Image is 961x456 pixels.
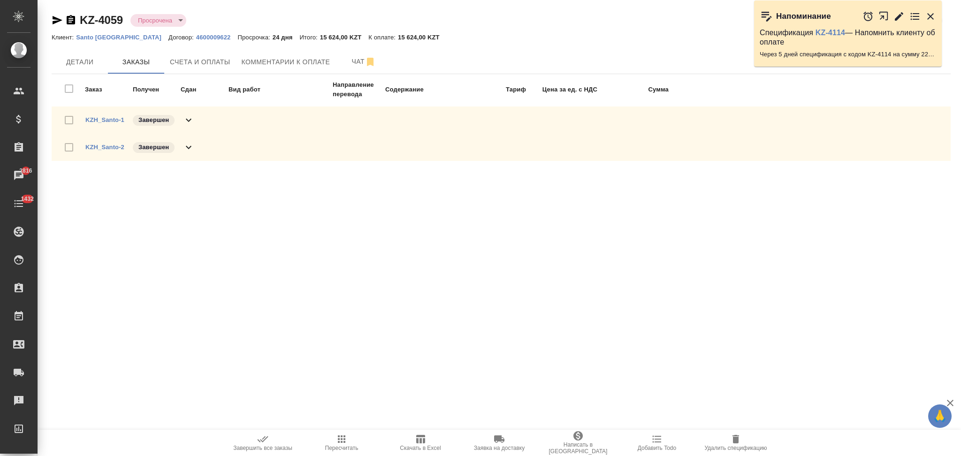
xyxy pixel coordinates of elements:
[170,56,230,68] span: Счета и оплаты
[14,166,38,175] span: 2816
[138,143,169,152] p: Завершен
[135,16,175,24] button: Просрочена
[893,11,905,22] button: Редактировать
[242,56,330,68] span: Комментарии к оплате
[196,34,238,41] p: 4600009622
[816,29,845,37] a: KZ-4114
[237,34,272,41] p: Просрочка:
[130,14,186,27] div: Просрочена
[398,34,447,41] p: 15 624,00 KZT
[168,34,196,41] p: Договор:
[381,430,460,456] button: Скачать в Excel
[299,34,320,41] p: Итого:
[878,6,889,26] button: Открыть в новой вкладке
[320,34,369,41] p: 15 624,00 KZT
[76,34,168,41] p: Santo [GEOGRAPHIC_DATA]
[57,56,102,68] span: Детали
[85,144,124,151] a: KZH_Santo-2
[84,80,131,99] td: Заказ
[65,15,76,26] button: Скопировать ссылку
[52,34,76,41] p: Клиент:
[365,56,376,68] svg: Отписаться
[196,33,238,41] a: 4600009622
[461,80,526,99] td: Тариф
[474,445,525,451] span: Заявка на доставку
[15,194,39,204] span: 1432
[599,80,669,99] td: Сумма
[325,445,358,451] span: Пересчитать
[760,28,936,47] p: Спецификация — Напомнить клиенту об оплате
[460,430,539,456] button: Заявка на доставку
[76,33,168,41] a: Santo [GEOGRAPHIC_DATA]
[638,445,676,451] span: Добавить Todo
[776,12,831,21] p: Напоминание
[52,15,63,26] button: Скопировать ссылку для ЯМессенджера
[223,430,302,456] button: Завершить все заказы
[302,430,381,456] button: Пересчитать
[368,34,398,41] p: К оплате:
[400,445,441,451] span: Скачать в Excel
[52,106,951,134] div: KZH_Santo-1Завершен
[180,80,227,99] td: Сдан
[527,80,598,99] td: Цена за ед. с НДС
[138,115,169,125] p: Завершен
[704,445,767,451] span: Удалить спецификацию
[132,80,179,99] td: Получен
[233,445,292,451] span: Завершить все заказы
[696,430,775,456] button: Удалить спецификацию
[52,134,951,161] div: KZH_Santo-2Завершен
[760,50,936,59] p: Через 5 дней спецификация с кодом KZ-4114 на сумму 226800 KZT будет просрочена
[862,11,874,22] button: Отложить
[273,34,300,41] p: 24 дня
[909,11,921,22] button: Перейти в todo
[928,404,952,428] button: 🙏
[80,14,123,26] a: KZ-4059
[544,441,612,455] span: Написать в [GEOGRAPHIC_DATA]
[2,164,35,187] a: 2816
[341,56,386,68] span: Чат
[385,80,460,99] td: Содержание
[539,430,618,456] button: Написать в [GEOGRAPHIC_DATA]
[932,406,948,426] span: 🙏
[925,11,936,22] button: Закрыть
[85,116,124,123] a: KZH_Santo-1
[2,192,35,215] a: 1432
[332,80,384,99] td: Направление перевода
[228,80,331,99] td: Вид работ
[114,56,159,68] span: Заказы
[618,430,696,456] button: Добавить Todo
